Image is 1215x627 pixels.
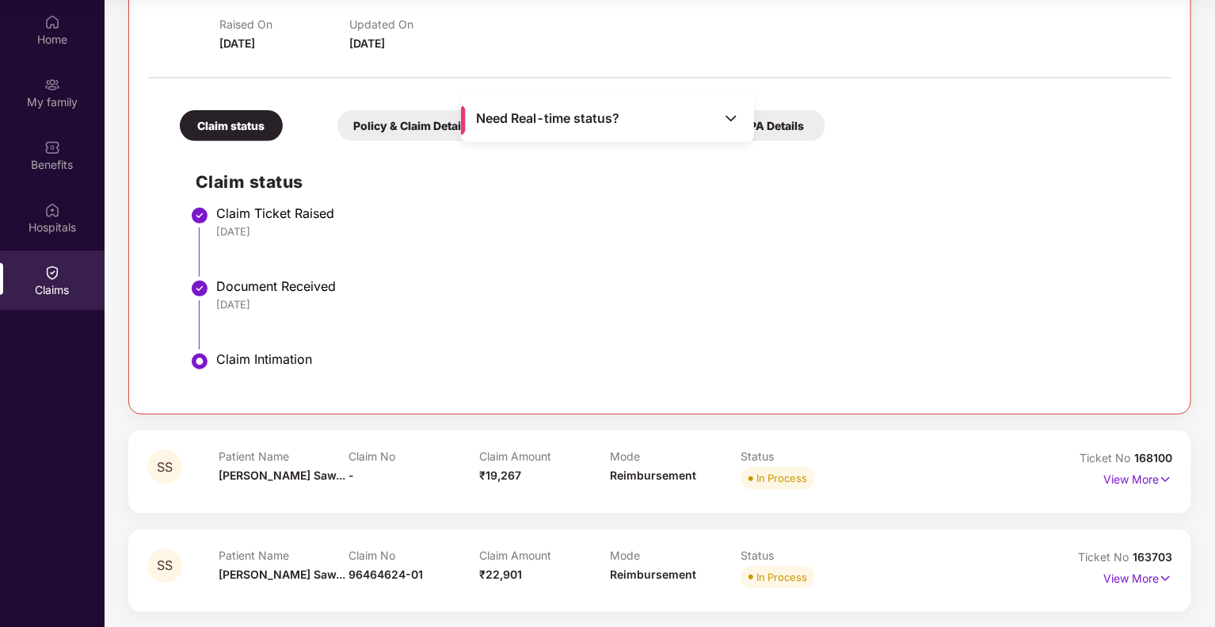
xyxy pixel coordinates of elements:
[610,468,696,482] span: Reimbursement
[219,449,349,463] p: Patient Name
[190,206,209,225] img: svg+xml;base64,PHN2ZyBpZD0iU3RlcC1Eb25lLTMyeDMyIiB4bWxucz0iaHR0cDovL3d3dy53My5vcmcvMjAwMC9zdmciIH...
[44,77,60,93] img: svg+xml;base64,PHN2ZyB3aWR0aD0iMjAiIGhlaWdodD0iMjAiIHZpZXdCb3g9IjAgMCAyMCAyMCIgZmlsbD0ibm9uZSIgeG...
[44,202,60,218] img: svg+xml;base64,PHN2ZyBpZD0iSG9zcGl0YWxzIiB4bWxucz0iaHR0cDovL3d3dy53My5vcmcvMjAwMC9zdmciIHdpZHRoPS...
[1159,471,1172,488] img: svg+xml;base64,PHN2ZyB4bWxucz0iaHR0cDovL3d3dy53My5vcmcvMjAwMC9zdmciIHdpZHRoPSIxNyIgaGVpZ2h0PSIxNy...
[44,140,60,155] img: svg+xml;base64,PHN2ZyBpZD0iQmVuZWZpdHMiIHhtbG5zPSJodHRwOi8vd3d3LnczLm9yZy8yMDAwL3N2ZyIgd2lkdGg9Ij...
[157,461,173,474] span: SS
[349,449,480,463] p: Claim No
[219,17,349,31] p: Raised On
[610,568,696,581] span: Reimbursement
[741,549,871,562] p: Status
[756,470,807,486] div: In Process
[157,559,173,572] span: SS
[44,265,60,281] img: svg+xml;base64,PHN2ZyBpZD0iQ2xhaW0iIHhtbG5zPSJodHRwOi8vd3d3LnczLm9yZy8yMDAwL3N2ZyIgd2lkdGg9IjIwIi...
[722,110,825,141] div: TPA Details
[190,352,209,371] img: svg+xml;base64,PHN2ZyBpZD0iU3RlcC1BY3RpdmUtMzJ4MzIiIHhtbG5zPSJodHRwOi8vd3d3LnczLm9yZy8yMDAwL3N2Zy...
[219,36,255,50] span: [DATE]
[216,205,1156,221] div: Claim Ticket Raised
[349,36,385,50] span: [DATE]
[216,224,1156,239] div: [DATE]
[349,17,479,31] p: Updated On
[1080,451,1134,465] span: Ticket No
[216,278,1156,294] div: Document Received
[349,549,480,562] p: Claim No
[219,568,345,581] span: [PERSON_NAME] Saw...
[479,549,610,562] p: Claim Amount
[44,14,60,30] img: svg+xml;base64,PHN2ZyBpZD0iSG9tZSIgeG1sbnM9Imh0dHA6Ly93d3cudzMub3JnLzIwMDAvc3ZnIiB3aWR0aD0iMjAiIG...
[180,110,283,141] div: Claim status
[219,468,345,482] span: [PERSON_NAME] Saw...
[723,110,739,126] img: Toggle Icon
[1133,550,1172,564] span: 163703
[1103,467,1172,488] p: View More
[1159,570,1172,587] img: svg+xml;base64,PHN2ZyB4bWxucz0iaHR0cDovL3d3dy53My5vcmcvMjAwMC9zdmciIHdpZHRoPSIxNyIgaGVpZ2h0PSIxNy...
[349,468,355,482] span: -
[216,297,1156,312] div: [DATE]
[196,169,1156,195] h2: Claim status
[476,110,619,127] span: Need Real-time status?
[610,449,741,463] p: Mode
[479,449,610,463] p: Claim Amount
[190,279,209,298] img: svg+xml;base64,PHN2ZyBpZD0iU3RlcC1Eb25lLTMyeDMyIiB4bWxucz0iaHR0cDovL3d3dy53My5vcmcvMjAwMC9zdmciIH...
[219,549,349,562] p: Patient Name
[337,110,486,141] div: Policy & Claim Details
[741,449,871,463] p: Status
[1134,451,1172,465] span: 168100
[1078,550,1133,564] span: Ticket No
[1103,566,1172,587] p: View More
[216,351,1156,367] div: Claim Intimation
[756,569,807,585] div: In Process
[479,568,522,581] span: ₹22,901
[479,468,521,482] span: ₹19,267
[349,568,424,581] span: 96464624-01
[610,549,741,562] p: Mode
